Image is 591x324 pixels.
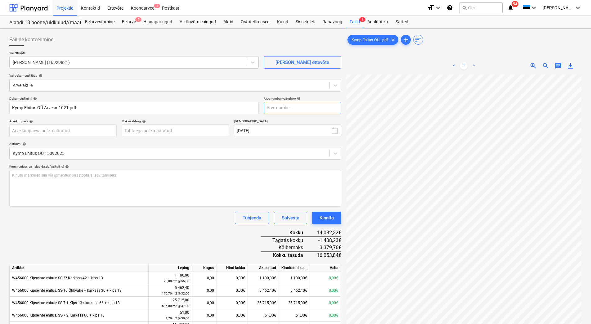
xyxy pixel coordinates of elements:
[64,165,69,169] span: help
[192,264,217,272] div: Kogus
[12,301,120,305] span: W456000 Kipseinte ehitus: SS-7.1 Kips 13+ karkass 66 + kips 13
[542,62,549,70] span: zoom_out
[530,62,537,70] span: zoom_in
[151,310,189,321] div: 51,00
[447,4,453,11] i: Abikeskus
[192,272,217,284] div: 0,00
[560,294,591,324] div: Chat Widget
[220,16,237,28] a: Aktid
[9,102,259,114] input: Dokumendi nimi
[9,119,117,123] div: Arve kuupäev
[248,264,279,272] div: Akteeritud
[217,297,248,309] div: 0,00€
[9,74,341,78] div: Vali dokumendi tüüp
[414,36,422,43] span: sort
[243,214,261,222] div: Tühjenda
[434,4,442,11] i: keyboard_arrow_down
[9,97,259,101] div: Dokumendi nimi
[192,309,217,322] div: 0,00
[118,16,140,28] div: Eelarve
[9,124,117,137] input: Arve kuupäeva pole määratud.
[292,16,319,28] a: Sissetulek
[450,62,458,70] a: Previous page
[118,16,140,28] a: Eelarve5
[154,4,160,8] span: 1
[427,4,434,11] i: format_size
[310,264,341,272] div: Vaba
[279,309,310,322] div: 51,00€
[217,309,248,322] div: 0,00€
[274,212,307,224] button: Salvesta
[512,1,518,7] span: 54
[459,2,503,13] button: Otsi
[279,272,310,284] div: 1 100,00€
[402,36,410,43] span: add
[348,38,392,42] span: Kymp Ehitus OÜ...pdf
[392,16,412,28] div: Sätted
[32,97,37,100] span: help
[164,279,189,283] small: 20,00 m2 @ 55,00
[141,119,146,123] span: help
[275,58,329,66] div: [PERSON_NAME] ettevõte
[149,264,192,272] div: Leping
[217,284,248,297] div: 0,00€
[248,284,279,297] div: 5 462,40€
[122,119,229,123] div: Maksetähtaeg
[21,142,26,146] span: help
[273,16,292,28] a: Kulud
[192,297,217,309] div: 0,00
[38,74,43,78] span: help
[310,284,341,297] div: 0,00€
[151,272,189,284] div: 1 100,00
[310,297,341,309] div: 0,00€
[310,272,341,284] div: 0,00€
[364,16,392,28] a: Analüütika
[9,20,74,26] div: Aiandi 18 hoone/üldkulud//maatööd (2101944//2101951)
[470,62,477,70] a: Next page
[264,102,341,114] input: Arve number
[313,251,341,259] div: 16 053,84€
[313,244,341,251] div: 3 379,76€
[296,97,301,100] span: help
[122,124,229,137] input: Tähtaega pole määratud
[282,214,299,222] div: Salvesta
[346,16,364,28] div: Failid
[176,16,220,28] a: Alltöövõtulepingud
[234,119,341,124] p: [DEMOGRAPHIC_DATA]
[313,229,341,236] div: 14 082,32€
[554,62,562,70] span: chat
[151,297,189,309] div: 25 715,00
[261,236,313,244] div: Tagatis kokku
[192,284,217,297] div: 0,00
[530,4,538,11] i: keyboard_arrow_down
[462,5,467,10] span: search
[237,16,273,28] a: Ostutellimused
[217,264,248,272] div: Hind kokku
[320,214,334,222] div: Kinnita
[12,288,122,293] span: W456000 Kipseinte ehitus: SS-10 Õhkvahe + karkass 30 + kips 13
[10,264,149,272] div: Artikkel
[312,212,341,224] button: Kinnita
[261,229,313,236] div: Kokku
[261,244,313,251] div: Käibemaks
[346,16,364,28] a: Failid2
[359,17,365,22] span: 2
[389,36,397,43] span: clear
[151,285,189,296] div: 5 462,40
[279,264,310,272] div: Kinnitatud kulud
[9,164,341,169] div: Kommentaar raamatupidajale (valikuline)
[162,292,189,295] small: 170,70 m2 @ 32,00
[279,284,310,297] div: 5 462,40€
[12,313,105,317] span: W456000 Kipseinte ehitus: SS-7.2 Karkass 66 + kips 13
[135,17,141,22] span: 5
[261,251,313,259] div: Kokku tasuda
[9,51,259,56] p: Vali ettevõte
[264,97,341,101] div: Arve number (valikuline)
[310,309,341,322] div: 0,00€
[81,16,118,28] a: Eelarvestamine
[264,56,341,69] button: [PERSON_NAME] ettevõte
